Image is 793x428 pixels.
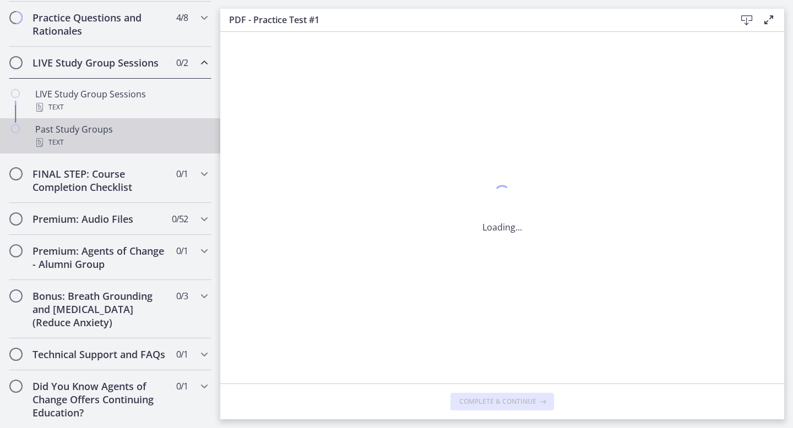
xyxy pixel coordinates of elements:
span: 0 / 1 [176,167,188,180]
h2: Premium: Agents of Change - Alumni Group [32,244,167,271]
h2: Did You Know Agents of Change Offers Continuing Education? [32,380,167,419]
h2: Practice Questions and Rationales [32,11,167,37]
div: Text [35,101,207,114]
span: 0 / 3 [176,289,188,303]
h3: PDF - Practice Test #1 [229,13,718,26]
p: Loading... [482,221,522,234]
div: 1 [482,182,522,207]
span: 0 / 1 [176,244,188,257]
span: 0 / 52 [172,212,188,226]
div: LIVE Study Group Sessions [35,87,207,114]
button: Complete & continue [450,393,554,410]
span: 0 / 1 [176,348,188,361]
h2: LIVE Study Group Sessions [32,56,167,69]
div: Past Study Groups [35,123,207,149]
h2: Bonus: Breath Grounding and [MEDICAL_DATA] (Reduce Anxiety) [32,289,167,329]
span: 4 / 8 [176,11,188,24]
h2: Premium: Audio Files [32,212,167,226]
h2: FINAL STEP: Course Completion Checklist [32,167,167,194]
h2: Technical Support and FAQs [32,348,167,361]
div: Text [35,136,207,149]
span: Complete & continue [459,397,536,406]
span: 0 / 2 [176,56,188,69]
span: 0 / 1 [176,380,188,393]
